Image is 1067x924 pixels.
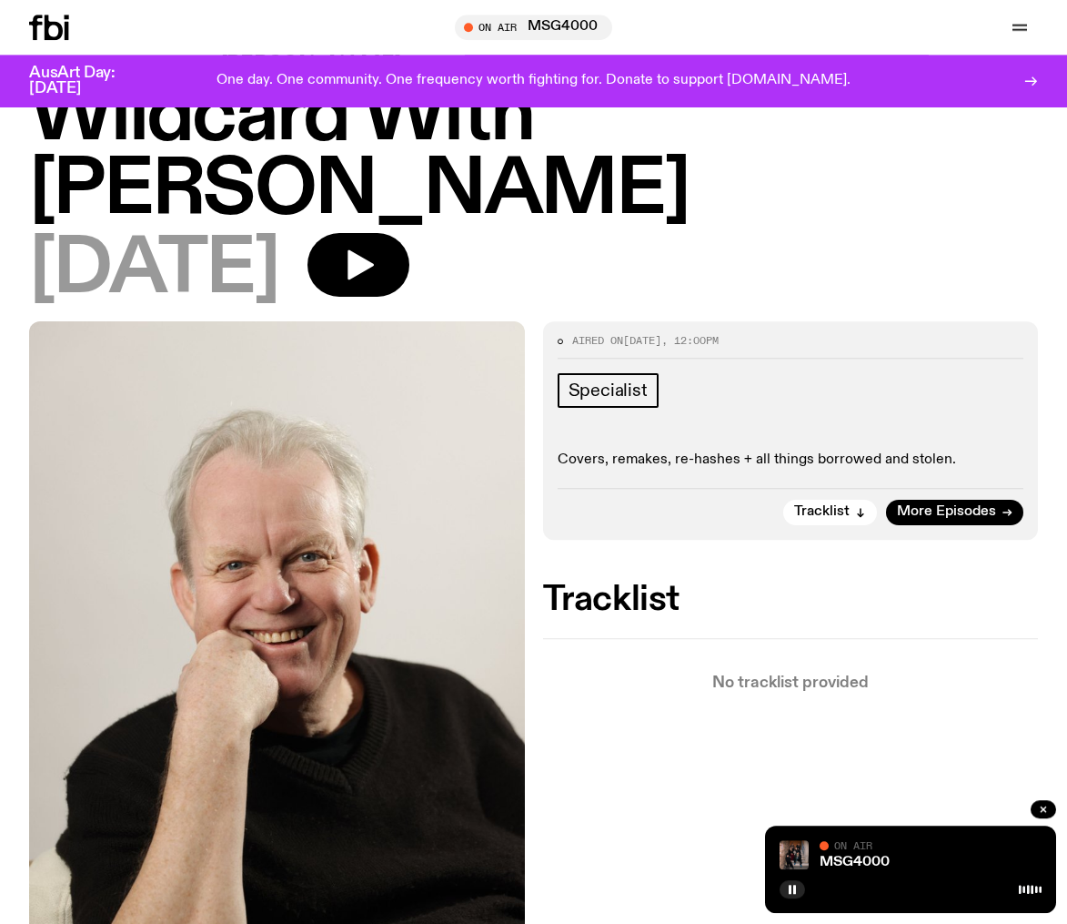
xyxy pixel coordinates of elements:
p: No tracklist provided [543,675,1039,691]
span: Tracklist [794,505,850,519]
p: Covers, remakes, re-hashes + all things borrowed and stolen. [558,452,1024,469]
a: MSG4000 [820,855,890,869]
h1: Wildcard With [PERSON_NAME] [29,80,1038,228]
span: On Air [834,839,872,851]
button: On AirMSG4000 [455,15,612,40]
span: More Episodes [897,505,996,519]
span: [DATE] [29,233,278,307]
h3: AusArt Day: [DATE] [29,66,146,96]
a: More Episodes [886,500,1023,525]
span: [DATE] [623,333,661,348]
p: One day. One community. One frequency worth fighting for. Donate to support [DOMAIN_NAME]. [216,73,851,89]
span: , 12:00pm [661,333,719,348]
span: Specialist [569,381,648,401]
button: Tracklist [783,500,877,525]
span: Aired on [572,333,623,348]
a: Specialist [558,373,659,408]
h2: Tracklist [543,584,1039,616]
